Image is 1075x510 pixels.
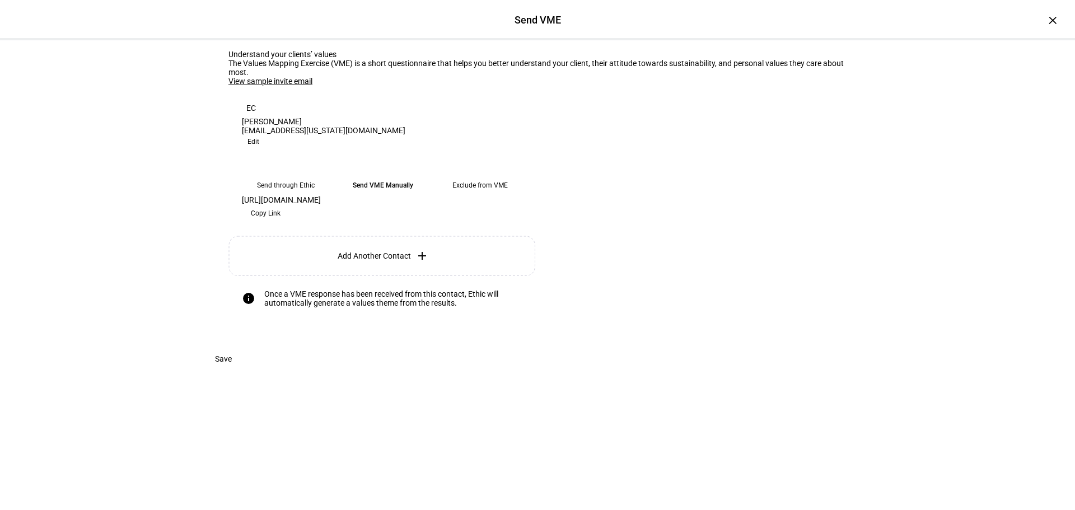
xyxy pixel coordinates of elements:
mat-icon: add [415,249,429,263]
button: Copy Link [242,204,289,222]
a: View sample invite email [228,77,312,86]
div: [EMAIL_ADDRESS][US_STATE][DOMAIN_NAME] [242,126,524,135]
div: × [1044,11,1062,29]
span: Add Another Contact [338,251,411,260]
mat-icon: info [242,292,255,305]
eth-mega-radio-button: Send VME Manually [339,175,427,195]
div: Once a VME response has been received from this contact, Ethic will automatically generate a valu... [264,289,524,307]
button: Edit [242,135,265,148]
button: Save [202,348,245,370]
eth-mega-radio-button: Send through Ethic [242,175,330,195]
eth-mega-radio-button: Exclude from VME [436,175,524,195]
div: [PERSON_NAME] [242,117,524,126]
div: The Values Mapping Exercise (VME) is a short questionnaire that helps you better understand your ... [228,59,847,77]
div: Understand your clients’ values [228,50,847,59]
span: Edit [247,135,259,148]
div: EC [242,99,260,117]
span: Save [215,348,232,370]
span: Copy Link [251,204,281,222]
div: [URL][DOMAIN_NAME] [242,195,524,204]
